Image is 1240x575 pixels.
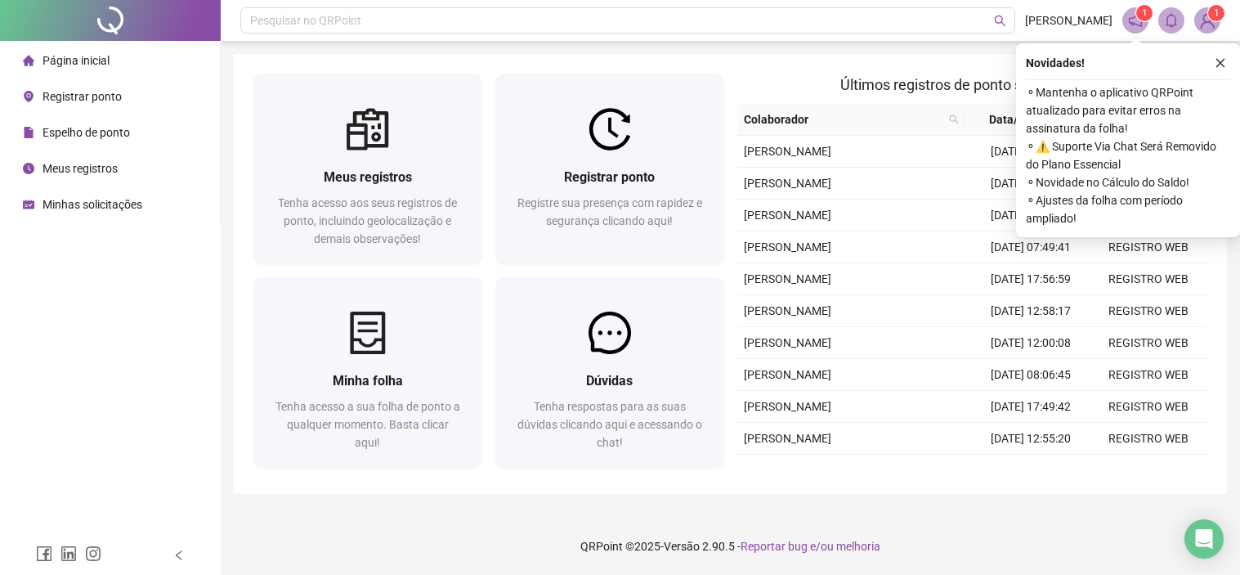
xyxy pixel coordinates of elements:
span: Data/Hora [972,110,1060,128]
sup: Atualize o seu contato no menu Meus Dados [1208,5,1224,21]
span: ⚬ ⚠️ Suporte Via Chat Será Removido do Plano Essencial [1026,137,1230,173]
span: environment [23,91,34,102]
td: [DATE] 07:49:41 [972,231,1090,263]
span: Novidades ! [1026,54,1085,72]
span: 1 [1142,7,1148,19]
span: Tenha acesso aos seus registros de ponto, incluindo geolocalização e demais observações! [278,196,457,245]
a: DúvidasTenha respostas para as suas dúvidas clicando aqui e acessando o chat! [495,277,724,468]
span: search [949,115,959,124]
span: Colaborador [744,110,943,128]
td: [DATE] 11:59:56 [972,200,1090,231]
span: close [1215,57,1226,69]
span: schedule [23,199,34,210]
span: Espelho de ponto [43,126,130,139]
td: [DATE] 12:00:08 [972,327,1090,359]
span: [PERSON_NAME] [744,400,831,413]
span: [PERSON_NAME] [744,304,831,317]
span: Tenha respostas para as suas dúvidas clicando aqui e acessando o chat! [517,400,702,449]
td: [DATE] 12:54:25 [972,168,1090,200]
td: [DATE] 08:06:45 [972,359,1090,391]
span: Registrar ponto [564,169,655,185]
span: ⚬ Mantenha o aplicativo QRPoint atualizado para evitar erros na assinatura da folha! [1026,83,1230,137]
span: Minha folha [333,373,403,389]
span: [PERSON_NAME] [744,368,831,381]
span: search [994,15,1006,27]
span: left [173,550,185,561]
span: 1 [1214,7,1220,19]
footer: QRPoint © 2025 - 2.90.5 - [221,518,1240,575]
span: file [23,127,34,138]
td: REGISTRO WEB [1090,327,1207,359]
div: Open Intercom Messenger [1184,519,1224,559]
span: Registrar ponto [43,90,122,103]
span: Últimos registros de ponto sincronizados [840,76,1104,93]
span: bell [1164,13,1179,28]
a: Meus registrosTenha acesso aos seus registros de ponto, incluindo geolocalização e demais observa... [253,74,482,264]
a: Minha folhaTenha acesso a sua folha de ponto a qualquer momento. Basta clicar aqui! [253,277,482,468]
td: REGISTRO WEB [1090,263,1207,295]
span: home [23,55,34,66]
span: Meus registros [324,169,412,185]
span: [PERSON_NAME] [744,272,831,285]
a: Registrar pontoRegistre sua presença com rapidez e segurança clicando aqui! [495,74,724,264]
td: [DATE] 12:58:17 [972,295,1090,327]
span: Minhas solicitações [43,198,142,211]
span: notification [1128,13,1143,28]
span: instagram [85,546,101,562]
span: facebook [36,546,52,562]
td: [DATE] 12:55:20 [972,423,1090,455]
span: [PERSON_NAME] [744,177,831,190]
span: Versão [664,540,700,553]
span: [PERSON_NAME] [744,432,831,445]
td: REGISTRO WEB [1090,231,1207,263]
span: Reportar bug e/ou melhoria [741,540,880,553]
td: [DATE] 17:49:42 [972,391,1090,423]
img: 77605 [1195,8,1220,33]
td: [DATE] 12:00:27 [972,455,1090,487]
span: Tenha acesso a sua folha de ponto a qualquer momento. Basta clicar aqui! [275,400,460,449]
td: [DATE] 17:56:59 [972,263,1090,295]
span: Página inicial [43,54,110,67]
span: Meus registros [43,162,118,175]
span: [PERSON_NAME] [744,240,831,254]
span: Dúvidas [586,373,633,389]
span: linkedin [60,546,77,562]
span: [PERSON_NAME] [744,145,831,158]
sup: 1 [1136,5,1153,21]
td: [DATE] 17:59:21 [972,136,1090,168]
span: [PERSON_NAME] [744,209,831,222]
span: ⚬ Novidade no Cálculo do Saldo! [1026,173,1230,191]
span: search [946,107,962,132]
td: REGISTRO WEB [1090,423,1207,455]
span: clock-circle [23,163,34,174]
span: ⚬ Ajustes da folha com período ampliado! [1026,191,1230,227]
td: REGISTRO WEB [1090,391,1207,423]
span: [PERSON_NAME] [1025,11,1112,29]
th: Data/Hora [965,104,1080,136]
span: Registre sua presença com rapidez e segurança clicando aqui! [517,196,702,227]
td: REGISTRO WEB [1090,295,1207,327]
td: REGISTRO WEB [1090,455,1207,487]
span: [PERSON_NAME] [744,336,831,349]
td: REGISTRO WEB [1090,359,1207,391]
